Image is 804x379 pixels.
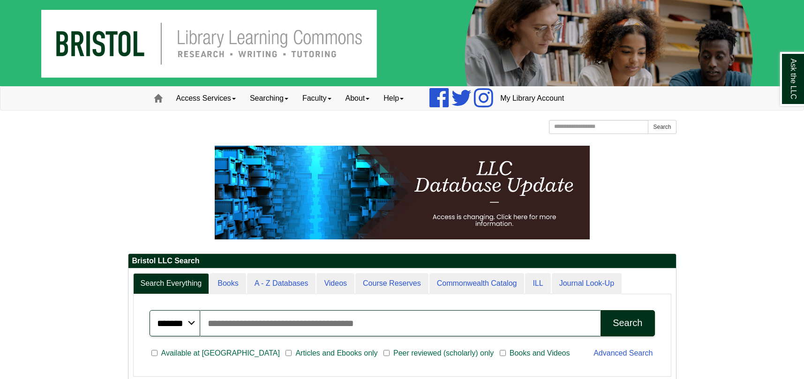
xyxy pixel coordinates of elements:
a: A - Z Databases [247,273,316,294]
input: Books and Videos [500,349,506,357]
input: Peer reviewed (scholarly) only [383,349,390,357]
a: Access Services [169,87,243,110]
span: Available at [GEOGRAPHIC_DATA] [158,348,284,359]
span: Peer reviewed (scholarly) only [390,348,497,359]
span: Articles and Ebooks only [292,348,381,359]
a: My Library Account [493,87,571,110]
a: Course Reserves [355,273,428,294]
button: Search [648,120,676,134]
a: ILL [525,273,550,294]
button: Search [601,310,654,336]
input: Articles and Ebooks only [286,349,292,357]
a: Search Everything [133,273,210,294]
a: Books [210,273,246,294]
div: Search [613,318,642,328]
a: Commonwealth Catalog [429,273,525,294]
a: Searching [243,87,295,110]
a: Journal Look-Up [552,273,622,294]
img: HTML tutorial [215,146,590,239]
a: Faculty [295,87,338,110]
a: Help [376,87,411,110]
a: About [338,87,377,110]
h2: Bristol LLC Search [128,254,676,268]
a: Videos [316,273,354,294]
a: Advanced Search [594,349,653,357]
span: Books and Videos [506,348,574,359]
input: Available at [GEOGRAPHIC_DATA] [151,349,158,357]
